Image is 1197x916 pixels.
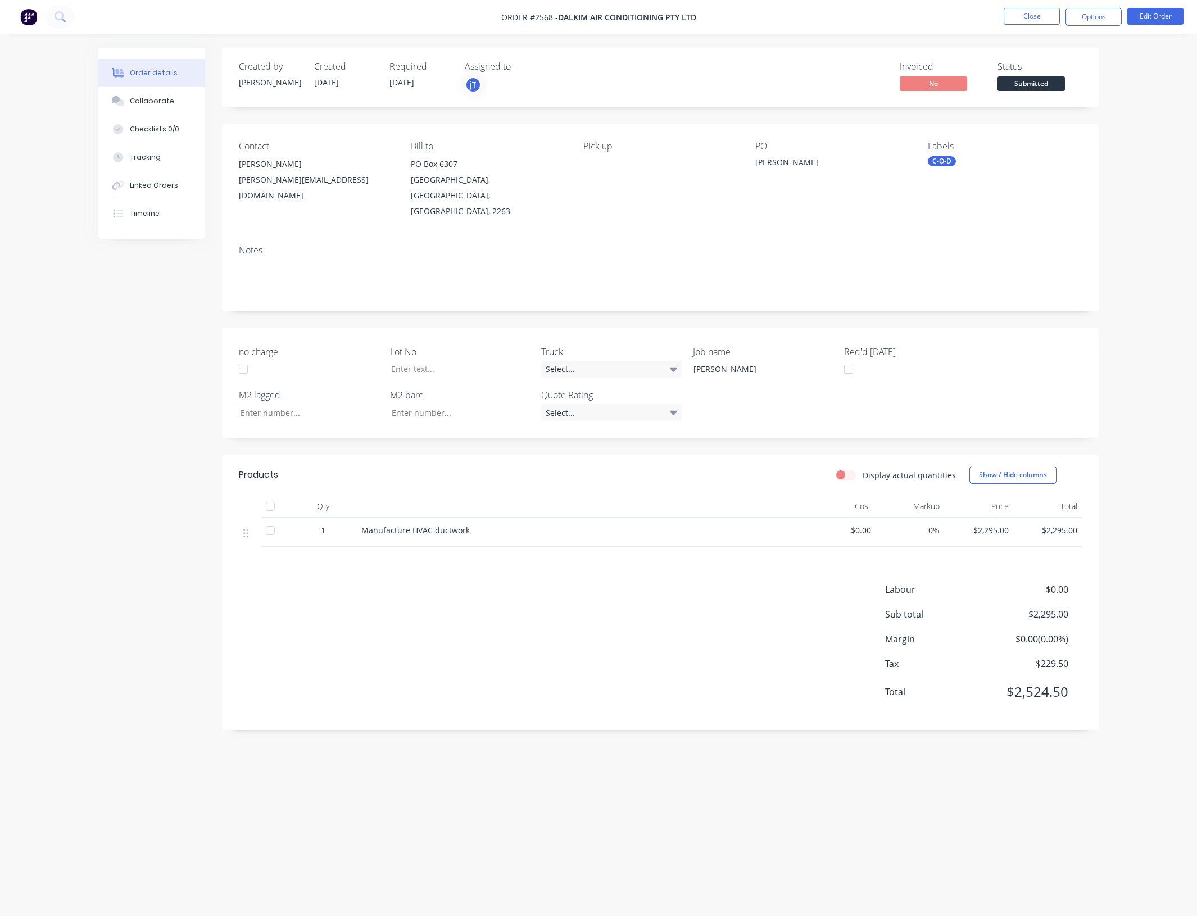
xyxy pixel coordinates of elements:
span: $2,295.00 [949,524,1009,536]
span: Sub total [885,607,985,621]
div: Created by [239,61,301,72]
label: Lot No [390,345,531,359]
label: Quote Rating [541,388,682,402]
span: $0.00 [985,583,1068,596]
label: Truck [541,345,682,359]
div: Notes [239,245,1082,256]
div: Select... [541,404,682,421]
div: Markup [876,495,945,518]
button: Collaborate [98,87,205,115]
div: Bill to [411,141,565,152]
button: Submitted [997,76,1065,93]
span: Labour [885,583,985,596]
label: M2 bare [390,388,531,402]
div: [PERSON_NAME] [755,156,896,172]
button: Order details [98,59,205,87]
label: Job name [693,345,833,359]
div: Collaborate [130,96,174,106]
div: PO [755,141,909,152]
input: Enter number... [382,404,531,421]
span: Tax [885,657,985,670]
div: PO Box 6307 [411,156,565,172]
span: 0% [880,524,940,536]
div: Timeline [130,208,160,219]
div: Checklists 0/0 [130,124,179,134]
span: No [900,76,967,90]
button: Timeline [98,199,205,228]
span: Manufacture HVAC ductwork [361,525,470,536]
span: $2,295.00 [1018,524,1078,536]
div: Total [1013,495,1082,518]
div: [PERSON_NAME] [239,76,301,88]
div: Order details [130,68,178,78]
button: Edit Order [1127,8,1184,25]
div: PO Box 6307[GEOGRAPHIC_DATA], [GEOGRAPHIC_DATA], [GEOGRAPHIC_DATA], 2263 [411,156,565,219]
span: $2,295.00 [985,607,1068,621]
div: Required [389,61,451,72]
label: M2 lagged [239,388,379,402]
div: Assigned to [465,61,577,72]
span: Total [885,685,985,699]
div: [PERSON_NAME] [684,361,825,377]
span: $229.50 [985,657,1068,670]
div: Qty [289,495,357,518]
button: Show / Hide columns [969,466,1057,484]
button: Linked Orders [98,171,205,199]
button: jT [465,76,482,93]
button: Tracking [98,143,205,171]
div: Products [239,468,278,482]
div: [PERSON_NAME][EMAIL_ADDRESS][DOMAIN_NAME] [239,172,393,203]
label: no charge [239,345,379,359]
input: Enter number... [231,404,379,421]
span: $0.00 [811,524,871,536]
button: Close [1004,8,1060,25]
div: [PERSON_NAME][PERSON_NAME][EMAIL_ADDRESS][DOMAIN_NAME] [239,156,393,203]
span: $0.00 ( 0.00 %) [985,632,1068,646]
div: C-O-D [928,156,956,166]
span: 1 [321,524,325,536]
div: Labels [928,141,1082,152]
span: Margin [885,632,985,646]
div: [PERSON_NAME] [239,156,393,172]
div: Price [944,495,1013,518]
button: Checklists 0/0 [98,115,205,143]
span: Submitted [997,76,1065,90]
div: Created [314,61,376,72]
span: $2,524.50 [985,682,1068,702]
button: Options [1065,8,1122,26]
div: Invoiced [900,61,984,72]
label: Display actual quantities [863,469,956,481]
div: Linked Orders [130,180,178,191]
span: [DATE] [389,77,414,88]
span: Order #2568 - [501,12,558,22]
div: Select... [541,361,682,378]
div: Cost [806,495,876,518]
div: Pick up [583,141,737,152]
div: Tracking [130,152,161,162]
span: Dalkim Air Conditioning Pty Ltd [558,12,696,22]
div: [GEOGRAPHIC_DATA], [GEOGRAPHIC_DATA], [GEOGRAPHIC_DATA], 2263 [411,172,565,219]
div: Contact [239,141,393,152]
img: Factory [20,8,37,25]
span: [DATE] [314,77,339,88]
label: Req'd [DATE] [844,345,985,359]
div: Status [997,61,1082,72]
